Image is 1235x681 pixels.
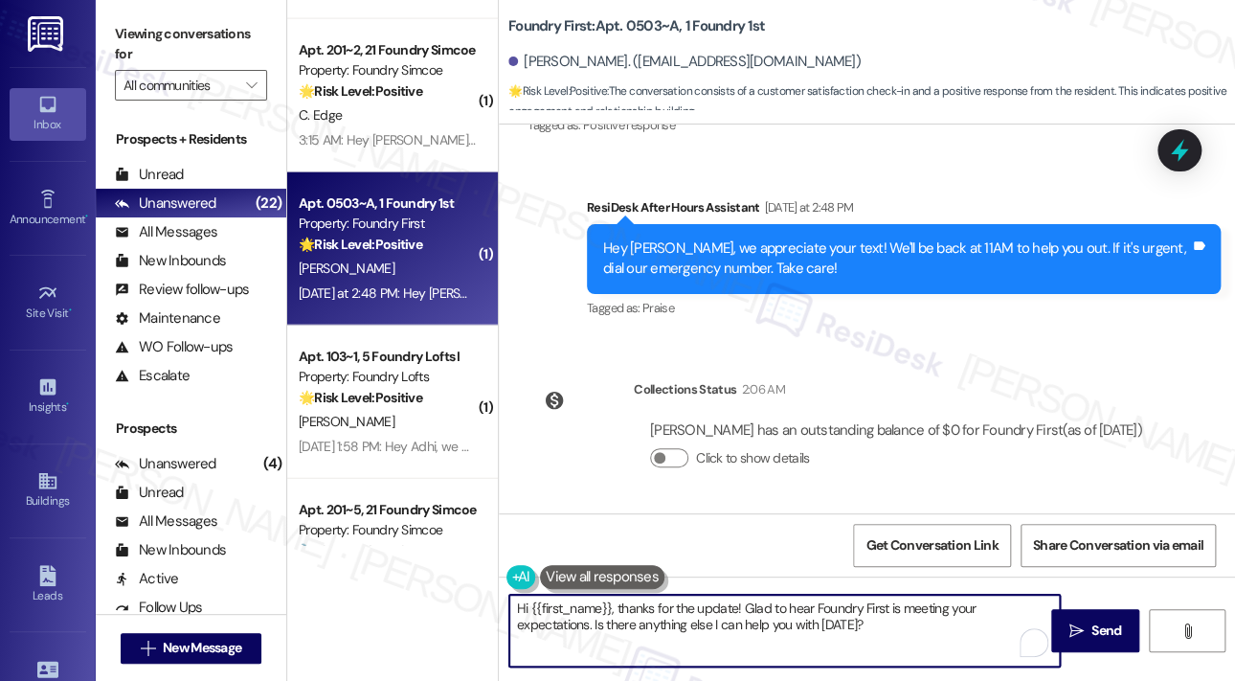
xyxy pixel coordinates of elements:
[96,129,286,149] div: Prospects + Residents
[759,197,853,217] div: [DATE] at 2:48 PM
[299,500,476,520] div: Apt. 201~5, 21 Foundry Simcoe
[141,641,155,656] i: 
[115,222,217,242] div: All Messages
[246,78,257,93] i: 
[28,16,67,52] img: ResiDesk Logo
[696,448,809,468] label: Click to show details
[587,294,1221,322] div: Tagged as:
[299,438,1071,455] div: [DATE] 1:58 PM: Hey Adhi, we appreciate your text! We'll be back at 11AM to help you out. If it's...
[115,19,267,70] label: Viewing conversations for
[508,81,1235,123] span: : The conversation consists of a customer satisfaction check-in and a positive response from the ...
[508,16,765,36] b: Foundry First: Apt. 0503~A, 1 Foundry 1st
[115,251,226,271] div: New Inbounds
[10,465,86,516] a: Buildings
[115,569,179,589] div: Active
[10,371,86,422] a: Insights •
[299,413,394,430] span: [PERSON_NAME]
[1091,621,1121,641] span: Send
[66,397,69,411] span: •
[603,238,1190,280] div: Hey [PERSON_NAME], we appreciate your text! We'll be back at 11AM to help you out. If it's urgent...
[1069,624,1084,639] i: 
[642,300,674,316] span: Praise
[299,40,476,60] div: Apt. 201~2, 21 Foundry Simcoe
[299,542,423,559] strong: 🔧 Risk Level: Medium
[115,165,184,185] div: Unread
[121,633,262,664] button: New Message
[299,236,422,253] strong: 🌟 Risk Level: Positive
[299,284,1160,302] div: [DATE] at 2:48 PM: Hey [PERSON_NAME], we appreciate your text! We'll be back at 11AM to help you ...
[10,559,86,611] a: Leads
[115,483,184,503] div: Unread
[115,511,217,532] div: All Messages
[115,366,190,386] div: Escalate
[123,70,236,101] input: All communities
[115,454,216,474] div: Unanswered
[115,280,249,300] div: Review follow-ups
[509,595,1060,667] textarea: To enrich screen reader interactions, please activate Accessibility in Grammarly extension settings
[115,193,216,214] div: Unanswered
[299,214,476,234] div: Property: Foundry First
[634,379,736,399] div: Collections Status
[508,52,861,72] div: [PERSON_NAME]. ([EMAIL_ADDRESS][DOMAIN_NAME])
[10,277,86,329] a: Site Visit •
[299,82,422,100] strong: 🌟 Risk Level: Positive
[115,598,203,618] div: Follow Ups
[299,260,394,277] span: [PERSON_NAME]
[115,337,233,357] div: WO Follow-ups
[163,638,241,658] span: New Message
[258,449,286,479] div: (4)
[865,535,998,556] span: Get Conversation Link
[69,304,72,317] span: •
[85,210,88,223] span: •
[583,117,675,133] span: Positive response
[587,197,1221,224] div: ResiDesk After Hours Assistant
[1033,535,1203,556] span: Share Conversation via email
[528,111,717,139] div: Tagged as:
[299,367,476,387] div: Property: Foundry Lofts
[736,379,784,399] div: 2:06 AM
[299,106,342,124] span: C. Edge
[251,189,286,218] div: (22)
[299,347,476,367] div: Apt. 103~1, 5 Foundry Lofts I
[10,88,86,140] a: Inbox
[1051,609,1139,652] button: Send
[299,389,422,406] strong: 🌟 Risk Level: Positive
[299,131,1104,148] div: 3:15 AM: Hey [PERSON_NAME], we appreciate your text! We'll be back at 11AM to help you out. If it...
[299,193,476,214] div: Apt. 0503~A, 1 Foundry 1st
[650,420,1142,441] div: [PERSON_NAME] has an outstanding balance of $0 for Foundry First (as of [DATE])
[96,419,286,439] div: Prospects
[1021,524,1216,567] button: Share Conversation via email
[115,540,226,560] div: New Inbounds
[299,60,476,80] div: Property: Foundry Simcoe
[299,520,476,540] div: Property: Foundry Simcoe
[508,83,607,99] strong: 🌟 Risk Level: Positive
[853,524,1010,567] button: Get Conversation Link
[1179,624,1194,639] i: 
[115,308,220,329] div: Maintenance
